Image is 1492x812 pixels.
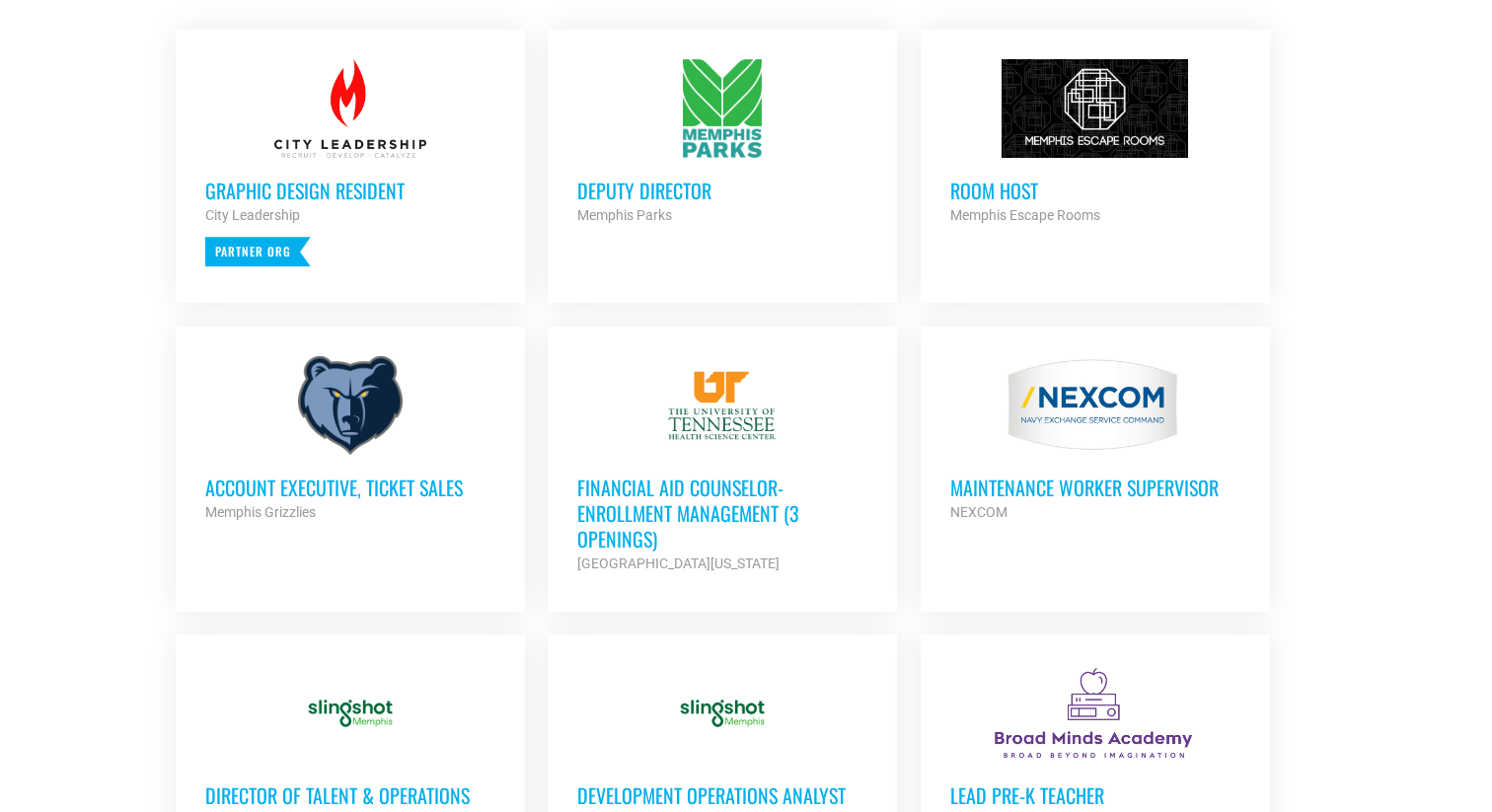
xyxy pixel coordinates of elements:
h3: Graphic Design Resident [205,178,495,203]
a: Room Host Memphis Escape Rooms [921,30,1270,257]
strong: City Leadership [205,207,300,223]
strong: NEXCOM [950,504,1007,520]
a: Graphic Design Resident City Leadership Partner Org [176,30,525,296]
strong: Memphis Grizzlies [205,504,316,520]
a: MAINTENANCE WORKER SUPERVISOR NEXCOM [921,327,1270,554]
h3: MAINTENANCE WORKER SUPERVISOR [950,475,1240,500]
h3: Deputy Director [577,178,867,203]
a: Deputy Director Memphis Parks [548,30,897,257]
strong: Memphis Escape Rooms [950,207,1100,223]
strong: Memphis Parks [577,207,672,223]
p: Partner Org [205,237,311,266]
h3: Development Operations Analyst [577,782,867,808]
h3: Room Host [950,178,1240,203]
a: Account Executive, Ticket Sales Memphis Grizzlies [176,327,525,554]
strong: [GEOGRAPHIC_DATA][US_STATE] [577,555,780,571]
h3: Lead Pre-K Teacher [950,782,1240,808]
h3: Director of Talent & Operations [205,782,495,808]
h3: Account Executive, Ticket Sales [205,475,495,500]
h3: Financial Aid Counselor-Enrollment Management (3 Openings) [577,475,867,552]
a: Financial Aid Counselor-Enrollment Management (3 Openings) [GEOGRAPHIC_DATA][US_STATE] [548,327,897,605]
